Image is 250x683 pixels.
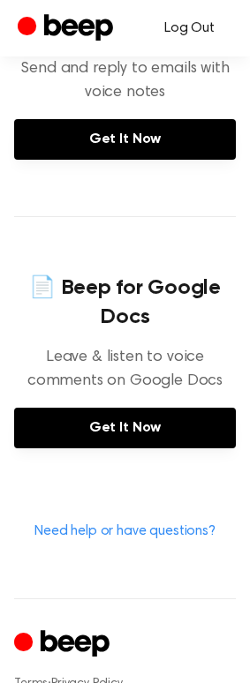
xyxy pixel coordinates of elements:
[14,627,114,662] a: Cruip
[14,274,236,332] h4: 📄 Beep for Google Docs
[14,57,236,105] p: Send and reply to emails with voice notes
[14,346,236,394] p: Leave & listen to voice comments on Google Docs
[14,408,236,448] a: Get It Now
[18,11,117,46] a: Beep
[34,524,216,538] a: Need help or have questions?
[147,7,232,49] a: Log Out
[14,119,236,160] a: Get It Now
